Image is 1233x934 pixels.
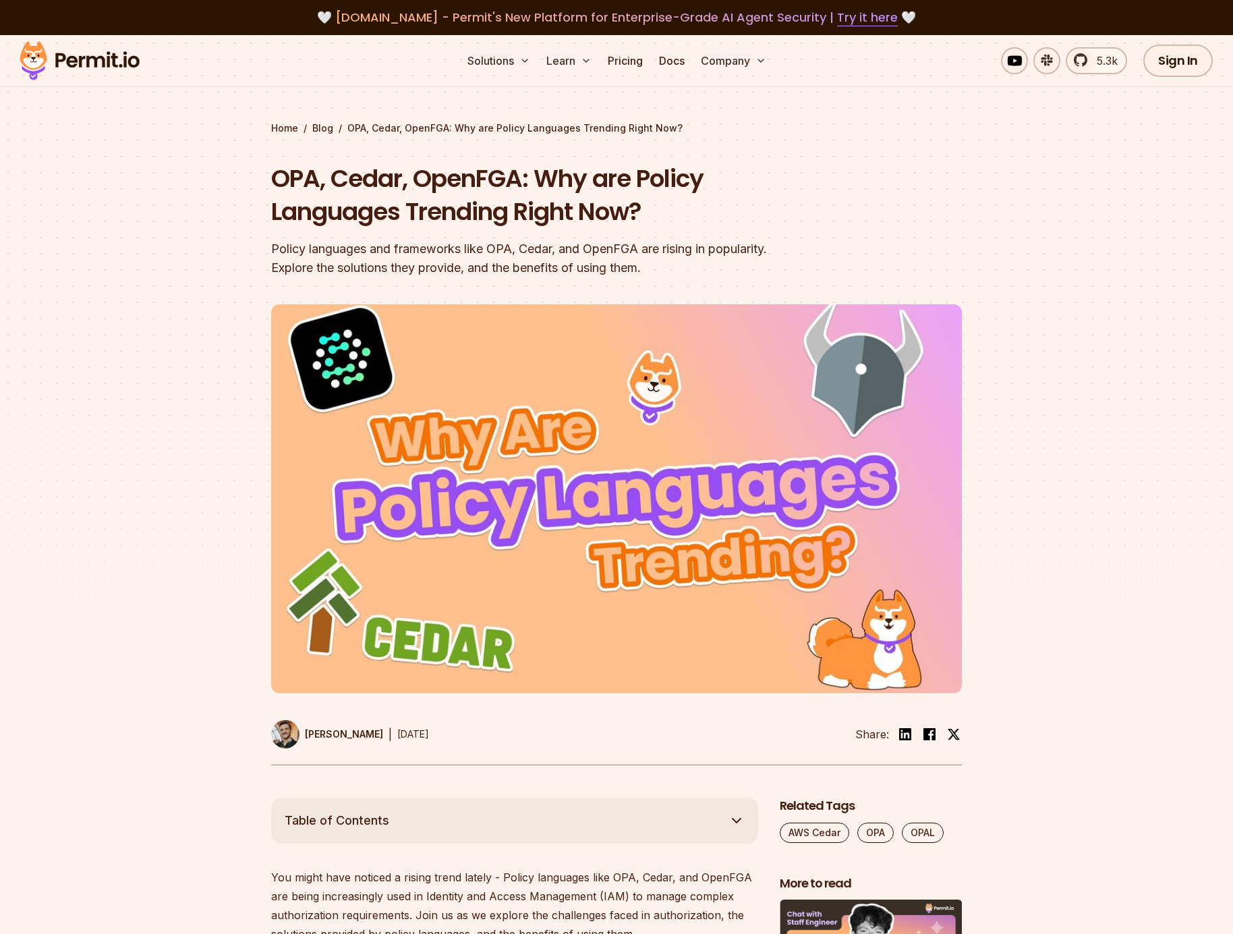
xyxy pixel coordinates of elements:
span: Table of Contents [285,811,389,830]
a: Try it here [837,9,898,26]
button: Company [695,47,772,74]
span: 5.3k [1089,53,1118,69]
a: Docs [654,47,690,74]
div: 🤍 🤍 [32,8,1201,27]
button: Table of Contents [271,798,758,844]
img: linkedin [897,726,913,742]
div: | [389,726,392,742]
div: Policy languages and frameworks like OPA, Cedar, and OpenFGA are rising in popularity. Explore th... [271,240,789,277]
a: AWS Cedar [780,823,849,843]
img: Daniel Bass [271,720,299,748]
button: Learn [541,47,597,74]
a: Pricing [602,47,648,74]
button: Solutions [462,47,536,74]
img: OPA, Cedar, OpenFGA: Why are Policy Languages Trending Right Now? [271,304,962,693]
img: facebook [921,726,938,742]
img: twitter [947,727,960,741]
li: Share: [855,726,889,742]
a: OPAL [902,823,944,843]
span: [DOMAIN_NAME] - Permit's New Platform for Enterprise-Grade AI Agent Security | [335,9,898,26]
a: OPA [857,823,894,843]
h2: More to read [780,875,962,892]
div: / / [271,121,962,135]
a: [PERSON_NAME] [271,720,383,748]
img: Permit logo [13,38,146,84]
h2: Related Tags [780,798,962,815]
h1: OPA, Cedar, OpenFGA: Why are Policy Languages Trending Right Now? [271,162,789,229]
p: [PERSON_NAME] [305,727,383,741]
time: [DATE] [397,728,429,740]
a: Blog [312,121,333,135]
a: Home [271,121,298,135]
a: Sign In [1143,45,1213,77]
a: 5.3k [1066,47,1127,74]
